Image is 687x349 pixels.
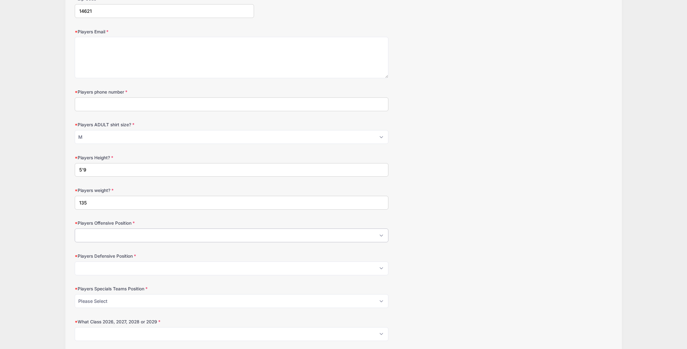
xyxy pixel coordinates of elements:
label: Players phone number [75,89,254,95]
label: Players Defensive Position [75,253,254,259]
input: xxxxx [75,4,254,18]
label: Players Offensive Position [75,220,254,226]
label: Players Specials Teams Position [75,286,254,292]
label: Players Height? [75,154,254,161]
label: Players Email [75,29,254,35]
label: What Class 2026, 2027, 2028 or 2029 [75,319,254,325]
label: Players ADULT shirt size? [75,121,254,128]
label: Players weight? [75,187,254,194]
